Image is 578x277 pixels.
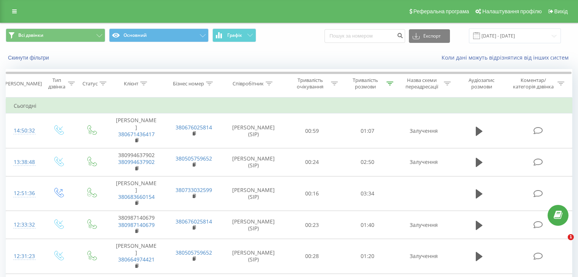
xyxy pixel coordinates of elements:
td: [PERSON_NAME] (SIP) [223,211,285,239]
td: 380994637902 [108,148,165,176]
div: 12:33:32 [14,217,34,232]
td: 00:23 [285,211,340,239]
div: 12:51:36 [14,186,34,201]
input: Пошук за номером [325,29,405,43]
a: 380676025814 [176,218,212,225]
a: 380676025814 [176,124,212,131]
td: [PERSON_NAME] [108,176,165,211]
div: [PERSON_NAME] [3,80,42,87]
td: [PERSON_NAME] (SIP) [223,148,285,176]
div: Назва схеми переадресації [402,77,442,90]
td: Залучення [395,211,452,239]
td: 01:07 [340,113,395,148]
td: 01:40 [340,211,395,239]
a: 380987140679 [118,221,155,228]
a: 380505759652 [176,155,212,162]
td: Залучення [395,113,452,148]
span: Вихід [554,8,568,14]
span: Налаштування профілю [482,8,542,14]
div: 13:38:48 [14,155,34,170]
a: 380664974421 [118,256,155,263]
td: 03:34 [340,176,395,211]
td: 00:24 [285,148,340,176]
td: 02:50 [340,148,395,176]
td: 00:16 [285,176,340,211]
div: Тривалість розмови [347,77,385,90]
span: Графік [227,33,242,38]
span: 1 [568,234,574,240]
td: 00:59 [285,113,340,148]
button: Експорт [409,29,450,43]
td: [PERSON_NAME] (SIP) [223,176,285,211]
div: 14:50:32 [14,123,34,138]
td: [PERSON_NAME] (SIP) [223,239,285,274]
div: 12:31:23 [14,249,34,264]
a: 380505759652 [176,249,212,256]
div: Співробітник [233,80,264,87]
a: 380994637902 [118,158,155,165]
div: Клієнт [124,80,138,87]
td: [PERSON_NAME] (SIP) [223,113,285,148]
div: Коментар/категорія дзвінка [511,77,556,90]
a: 380671436417 [118,131,155,138]
td: [PERSON_NAME] [108,239,165,274]
iframe: Intercom live chat [552,234,570,252]
td: 01:20 [340,239,395,274]
td: 380987140679 [108,211,165,239]
div: Тип дзвінка [48,77,66,90]
td: 00:28 [285,239,340,274]
button: Скинути фільтри [6,54,53,61]
div: Тривалість очікування [291,77,329,90]
a: 380683660154 [118,193,155,200]
span: Всі дзвінки [18,32,43,38]
td: Залучення [395,148,452,176]
button: Всі дзвінки [6,28,105,42]
span: Реферальна програма [413,8,469,14]
button: Основний [109,28,209,42]
div: Аудіозапис розмови [459,77,504,90]
td: Залучення [395,239,452,274]
div: Статус [82,80,98,87]
button: Графік [212,28,256,42]
a: 380733032599 [176,186,212,194]
a: Коли дані можуть відрізнятися вiд інших систем [442,54,572,61]
td: [PERSON_NAME] [108,113,165,148]
div: Бізнес номер [173,80,204,87]
td: Сьогодні [6,98,572,113]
